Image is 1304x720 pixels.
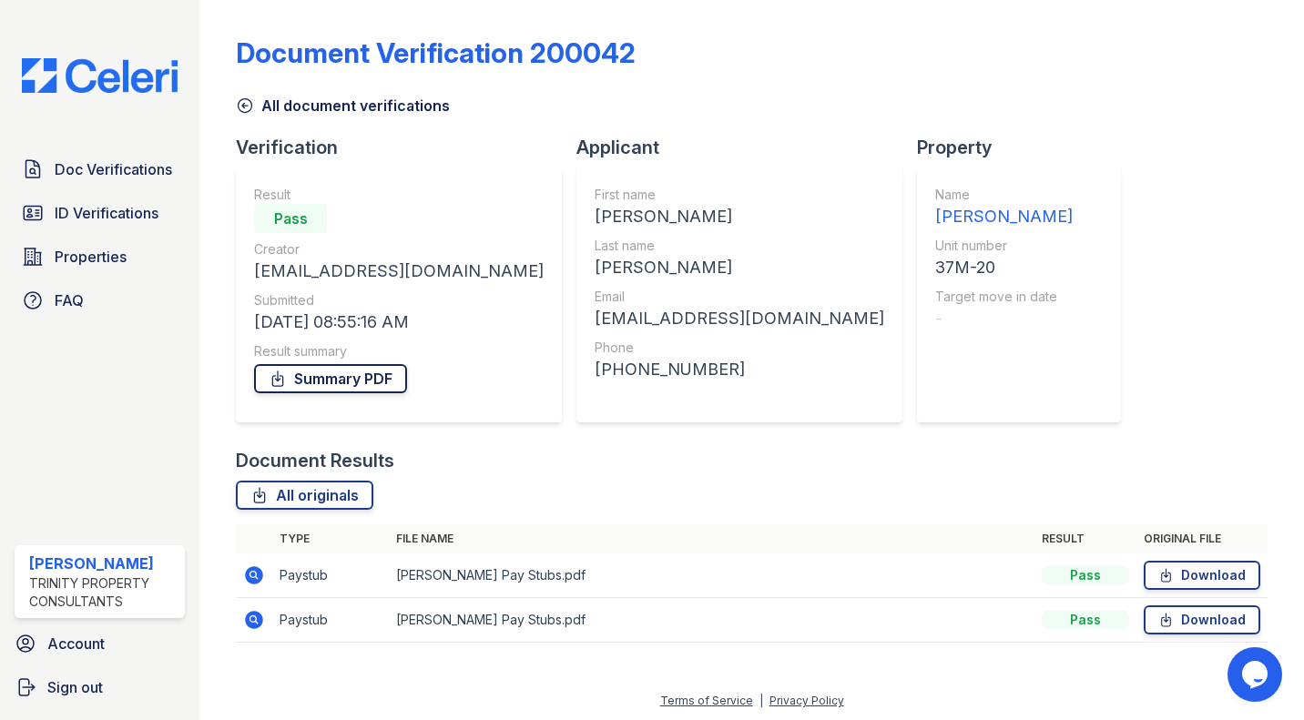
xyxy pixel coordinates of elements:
div: Unit number [935,237,1073,255]
a: All originals [236,481,373,510]
th: Result [1034,524,1136,553]
a: Doc Verifications [15,151,185,188]
div: [PERSON_NAME] [935,204,1073,229]
div: Pass [1042,611,1129,629]
td: [PERSON_NAME] Pay Stubs.pdf [389,553,1034,598]
a: Account [7,625,192,662]
div: Submitted [254,291,544,309]
div: Document Verification 200042 [236,36,636,69]
div: [EMAIL_ADDRESS][DOMAIN_NAME] [595,306,884,331]
span: Properties [55,246,127,268]
td: [PERSON_NAME] Pay Stubs.pdf [389,598,1034,643]
a: Properties [15,238,185,275]
div: | [759,694,763,707]
div: [PERSON_NAME] [29,553,178,574]
a: FAQ [15,282,185,319]
div: [PERSON_NAME] [595,204,884,229]
th: Original file [1136,524,1268,553]
div: - [935,306,1073,331]
a: All document verifications [236,95,450,117]
a: Name [PERSON_NAME] [935,186,1073,229]
div: 37M-20 [935,255,1073,280]
a: Terms of Service [660,694,753,707]
div: Phone [595,339,884,357]
th: Type [272,524,389,553]
img: CE_Logo_Blue-a8612792a0a2168367f1c8372b55b34899dd931a85d93a1a3d3e32e68fde9ad4.png [7,58,192,93]
a: Privacy Policy [769,694,844,707]
a: Sign out [7,669,192,705]
td: Paystub [272,598,389,643]
div: Target move in date [935,288,1073,306]
div: [EMAIL_ADDRESS][DOMAIN_NAME] [254,259,544,284]
div: Result [254,186,544,204]
span: Doc Verifications [55,158,172,180]
div: Trinity Property Consultants [29,574,178,611]
div: First name [595,186,884,204]
div: Email [595,288,884,306]
div: Property [917,135,1136,160]
div: Last name [595,237,884,255]
span: Sign out [47,676,103,698]
div: [PHONE_NUMBER] [595,357,884,382]
span: Account [47,633,105,654]
a: ID Verifications [15,195,185,231]
span: ID Verifications [55,202,158,224]
a: Download [1144,605,1260,634]
th: File name [389,524,1034,553]
div: Document Results [236,448,394,473]
div: [PERSON_NAME] [595,255,884,280]
div: [DATE] 08:55:16 AM [254,309,544,335]
div: Name [935,186,1073,204]
div: Pass [1042,566,1129,584]
div: Pass [254,204,327,233]
td: Paystub [272,553,389,598]
div: Applicant [576,135,917,160]
div: Verification [236,135,576,160]
a: Download [1144,561,1260,590]
a: Summary PDF [254,364,407,393]
div: Result summary [254,342,544,360]
div: Creator [254,240,544,259]
iframe: chat widget [1228,647,1286,702]
span: FAQ [55,289,84,311]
